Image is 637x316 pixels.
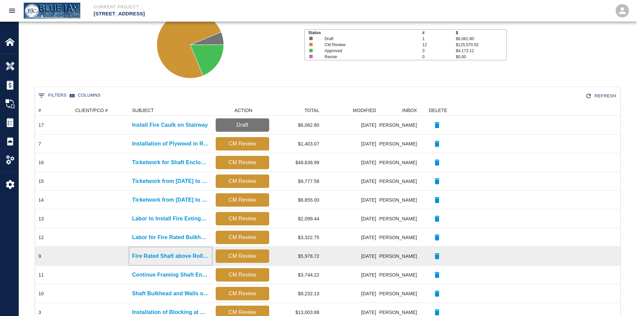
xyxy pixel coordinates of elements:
[234,105,252,116] div: ACTION
[420,105,454,116] div: DELETE
[456,42,506,48] p: $125,570.92
[604,284,637,316] iframe: Chat Widget
[353,105,376,116] div: MODIFIED
[132,252,209,260] a: Fire Rated Shaft above Rolling Door at Garage
[273,228,323,247] div: $3,322.75
[218,140,267,148] p: CM Review
[75,105,108,116] div: CLIENT/PCO #
[323,153,380,172] div: [DATE]
[38,197,44,203] div: 14
[273,284,323,303] div: $9,232.13
[325,42,413,48] p: CM Review
[4,3,20,19] button: open drawer
[38,105,41,116] div: #
[323,105,380,116] div: MODIFIED
[323,247,380,266] div: [DATE]
[273,266,323,284] div: $3,744.22
[584,90,619,102] button: Refresh
[323,228,380,247] div: [DATE]
[218,233,267,241] p: CM Review
[273,247,323,266] div: $5,978.72
[38,178,44,185] div: 15
[218,159,267,167] p: CM Review
[132,121,208,129] a: Install Fire Caulk on Stairway
[273,191,323,209] div: $6,855.00
[36,90,68,101] button: Show filters
[38,272,44,278] div: 11
[456,30,506,36] p: $
[273,172,323,191] div: $9,777.58
[422,54,456,60] p: 0
[456,48,506,54] p: $4,173.12
[273,134,323,153] div: $1,403.07
[422,48,456,54] p: 3
[584,90,619,102] div: Refresh the list
[218,271,267,279] p: CM Review
[402,105,417,116] div: INBOX
[132,177,209,185] p: Ticketwork from [DATE] to [DATE]
[218,290,267,298] p: CM Review
[323,284,380,303] div: [DATE]
[132,105,154,116] div: SUBJECT
[132,159,209,167] a: Ticketwork for Shaft Enclosure for Gas Pipe
[218,252,267,260] p: CM Review
[218,196,267,204] p: CM Review
[273,209,323,228] div: $2,099.44
[380,209,420,228] div: [PERSON_NAME]
[35,105,72,116] div: #
[212,105,273,116] div: ACTION
[308,30,422,36] p: Status
[323,134,380,153] div: [DATE]
[38,234,44,241] div: 12
[72,105,129,116] div: CLIENT/PCO #
[304,105,319,116] div: TOTAL
[456,36,506,42] p: $6,062.80
[380,266,420,284] div: [PERSON_NAME]
[38,215,44,222] div: 13
[38,159,44,166] div: 16
[325,54,413,60] p: Revise
[323,172,380,191] div: [DATE]
[132,215,209,223] a: Labor to Install Fire Extinguishers and Patching at [GEOGRAPHIC_DATA]
[38,253,41,259] div: 9
[38,309,41,316] div: 3
[380,247,420,266] div: [PERSON_NAME]
[218,215,267,223] p: CM Review
[456,54,506,60] p: $0.00
[132,290,209,298] a: Shaft Bulkhead and Walls on G1 and M Floor
[38,140,41,147] div: 7
[38,290,44,297] div: 10
[68,90,102,101] button: Select columns
[132,271,209,279] a: Continue Framing Shaft Enclosure for Gas Pipe
[380,134,420,153] div: [PERSON_NAME]
[129,105,212,116] div: SUBJECT
[422,30,456,36] p: #
[380,284,420,303] div: [PERSON_NAME]
[132,196,209,204] a: Ticketwork from [DATE] to [DATE]
[94,10,355,18] p: [STREET_ADDRESS]
[218,121,267,129] p: Draft
[380,172,420,191] div: [PERSON_NAME]
[273,105,323,116] div: TOTAL
[24,3,80,18] img: Blue Jay Construction LLC
[132,140,209,148] a: Installation of Plywood in Ramp and Frame Platform in Lobby
[323,266,380,284] div: [DATE]
[94,4,355,10] p: Current Project
[273,153,323,172] div: $48,638.99
[38,122,44,128] div: 17
[325,48,413,54] p: Approved
[380,105,420,116] div: INBOX
[422,36,456,42] p: 1
[323,191,380,209] div: [DATE]
[422,42,456,48] p: 12
[132,233,209,241] p: Labor for Fire Rated Bulkhead in G1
